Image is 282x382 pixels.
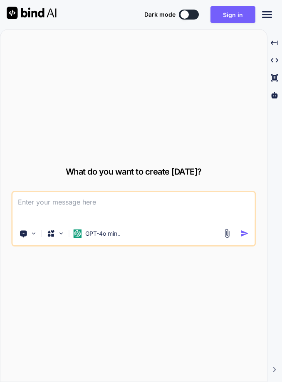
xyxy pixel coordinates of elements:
[58,230,65,237] img: Pick Models
[85,229,121,238] p: GPT-4o min..
[210,6,255,23] button: Sign in
[66,167,202,177] span: What do you want to create [DATE]?
[7,7,57,19] img: Bind AI
[222,229,232,238] img: attachment
[240,229,249,238] img: icon
[144,10,176,19] span: Dark mode
[74,229,82,238] img: GPT-4o mini
[30,230,37,237] img: Pick Tools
